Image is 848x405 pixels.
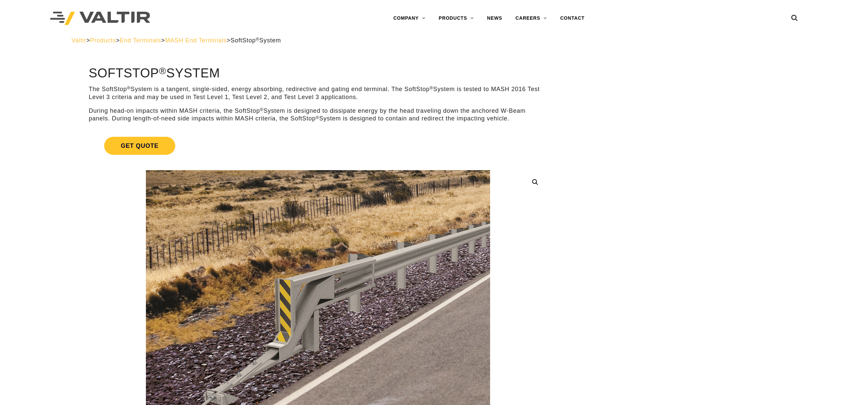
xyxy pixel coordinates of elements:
[256,37,259,42] sup: ®
[480,12,509,25] a: NEWS
[50,12,150,25] img: Valtir
[89,85,548,101] p: The SoftStop System is a tangent, single-sided, energy absorbing, redirective and gating end term...
[89,66,548,80] h1: SoftStop System
[432,12,480,25] a: PRODUCTS
[71,37,777,44] div: > > > >
[554,12,591,25] a: CONTACT
[89,107,548,123] p: During head-on impacts within MASH criteria, the SoftStop System is designed to dissipate energy ...
[387,12,432,25] a: COMPANY
[104,137,175,155] span: Get Quote
[71,37,86,44] a: Valtir
[165,37,227,44] a: MASH End Terminals
[316,115,320,120] sup: ®
[231,37,281,44] span: SoftStop System
[509,12,554,25] a: CAREERS
[120,37,161,44] a: End Terminals
[90,37,116,44] a: Products
[159,65,166,76] sup: ®
[127,85,131,90] sup: ®
[260,107,263,112] sup: ®
[430,85,433,90] sup: ®
[89,129,548,163] a: Get Quote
